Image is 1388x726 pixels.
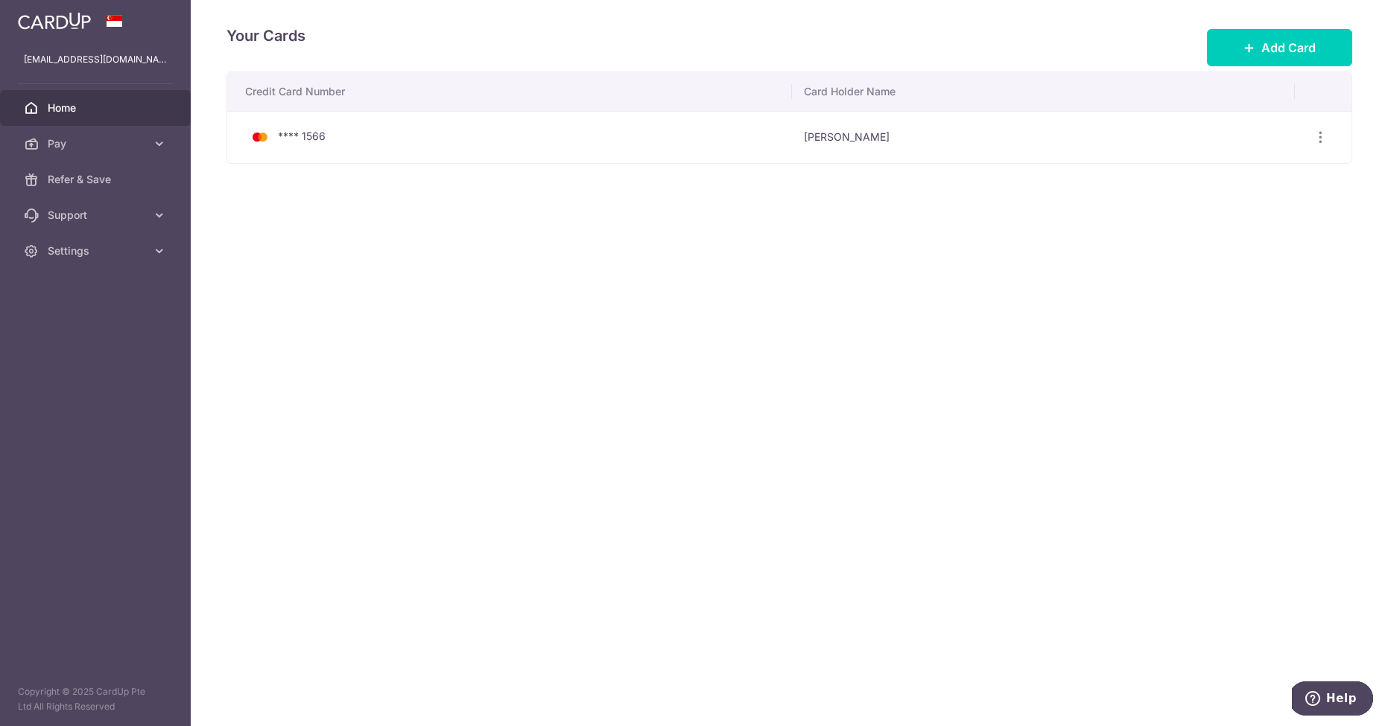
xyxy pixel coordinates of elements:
span: Add Card [1261,39,1316,57]
span: Help [34,10,65,24]
span: Home [48,101,146,115]
img: CardUp [18,12,91,30]
span: Settings [48,243,146,258]
iframe: Opens a widget where you can find more information [1292,681,1373,719]
th: Card Holder Name [792,72,1295,111]
span: Refer & Save [48,172,146,187]
td: [PERSON_NAME] [792,111,1295,163]
p: [EMAIL_ADDRESS][DOMAIN_NAME] [24,52,167,67]
span: Pay [48,136,146,151]
h4: Your Cards [226,24,305,48]
span: Support [48,208,146,223]
img: Bank Card [245,128,275,146]
button: Add Card [1207,29,1352,66]
th: Credit Card Number [227,72,792,111]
